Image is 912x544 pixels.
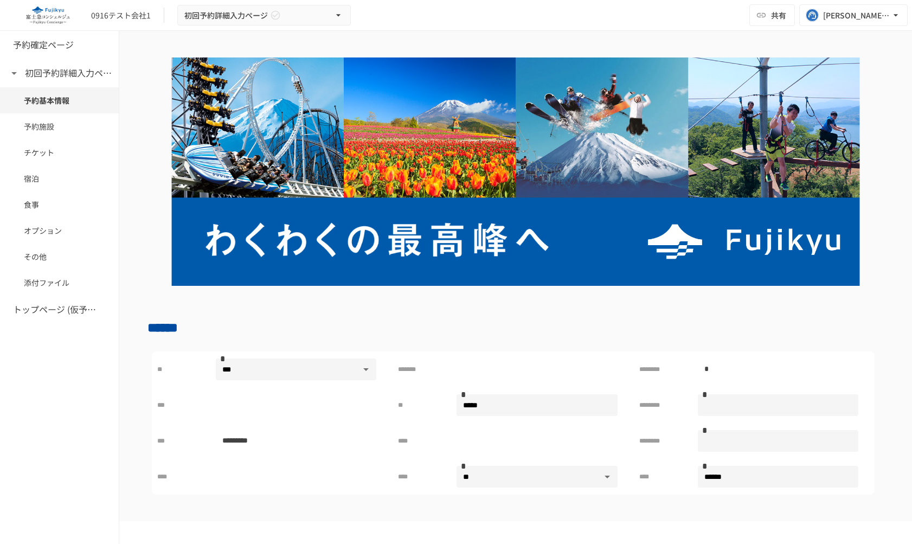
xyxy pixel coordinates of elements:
span: 添付ファイル [24,277,95,289]
img: eQeGXtYPV2fEKIA3pizDiVdzO5gJTl2ahLbsPaD2E4R [13,7,82,24]
span: 予約基本情報 [24,94,95,106]
span: 予約施設 [24,120,95,132]
button: 共有 [749,4,795,26]
div: [PERSON_NAME][EMAIL_ADDRESS][PERSON_NAME][DOMAIN_NAME] [823,9,890,22]
span: チケット [24,146,95,158]
button: [PERSON_NAME][EMAIL_ADDRESS][PERSON_NAME][DOMAIN_NAME] [799,4,908,26]
h6: トップページ (仮予約一覧) [13,303,100,317]
span: 食事 [24,199,95,210]
img: mg2cIuvRhv63UHtX5VfAfh1DTCPHmnxnvRSqzGwtk3G [147,57,884,286]
h6: 予約確定ページ [13,38,74,52]
button: 初回予約詳細入力ページ [177,5,351,26]
span: 宿泊 [24,172,95,184]
span: 共有 [771,9,786,21]
span: 初回予約詳細入力ページ [184,9,268,22]
div: 0916テスト会社1 [91,10,151,21]
span: その他 [24,251,95,263]
h6: 初回予約詳細入力ページ [25,66,112,80]
span: オプション [24,225,95,236]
